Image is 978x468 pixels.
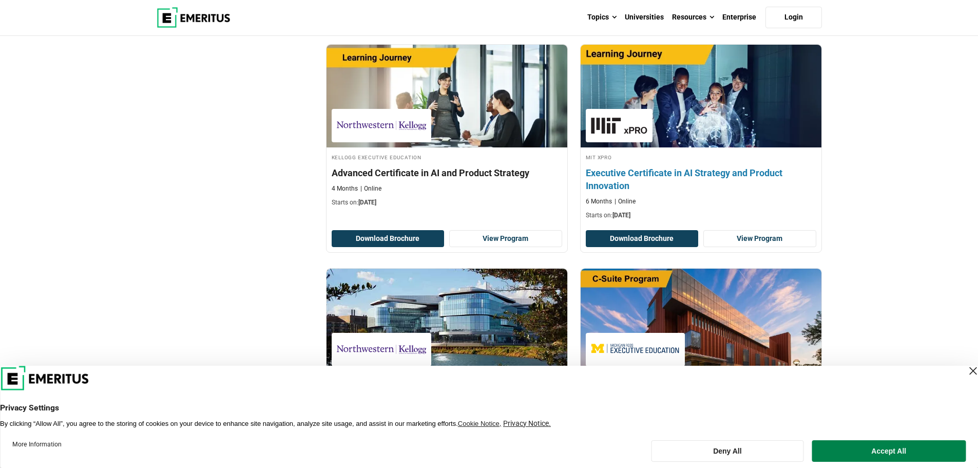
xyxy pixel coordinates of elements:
a: AI and Machine Learning Course by Kellogg Executive Education - November 13, 2025 Kellogg Executi... [327,269,567,436]
p: Online [360,184,381,193]
p: 4 Months [332,184,358,193]
a: AI and Machine Learning Course by Kellogg Executive Education - November 13, 2025 Kellogg Executi... [327,45,567,212]
p: 6 Months [586,197,612,206]
button: Download Brochure [332,230,445,248]
a: AI and Machine Learning Course by MIT xPRO - October 30, 2025 MIT xPRO MIT xPRO Executive Certifi... [581,45,821,225]
img: Kellogg Executive Education [337,114,426,137]
h4: Kellogg Executive Education [332,153,562,161]
h4: Executive Certificate in AI Strategy and Product Innovation [586,166,816,192]
a: View Program [449,230,562,248]
p: Starts on: [332,198,562,207]
img: Executive Certificate in AI Strategy and Product Innovation | Online AI and Machine Learning Course [568,40,833,153]
h4: Advanced Certificate in AI and Product Strategy [332,166,562,179]
img: Michigan Ross Executive Education [591,338,680,361]
img: Advanced Certificate in AI and Product Strategy | Online AI and Machine Learning Course [327,45,567,147]
p: Starts on: [586,211,816,220]
img: Chief Data and AI Officer Program | Online AI and Machine Learning Course [581,269,821,371]
img: MIT xPRO [591,114,647,137]
img: Kellogg Executive Education [337,338,426,361]
img: AI Strategies for Business Transformation | Online AI and Machine Learning Course [327,269,567,371]
span: [DATE] [358,199,376,206]
button: Download Brochure [586,230,699,248]
span: [DATE] [612,212,630,219]
a: View Program [703,230,816,248]
p: Online [615,197,636,206]
h4: MIT xPRO [586,153,816,161]
a: AI and Machine Learning Course by Michigan Ross Executive Education - December 17, 2025 Michigan ... [581,269,821,436]
a: Login [765,7,822,28]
